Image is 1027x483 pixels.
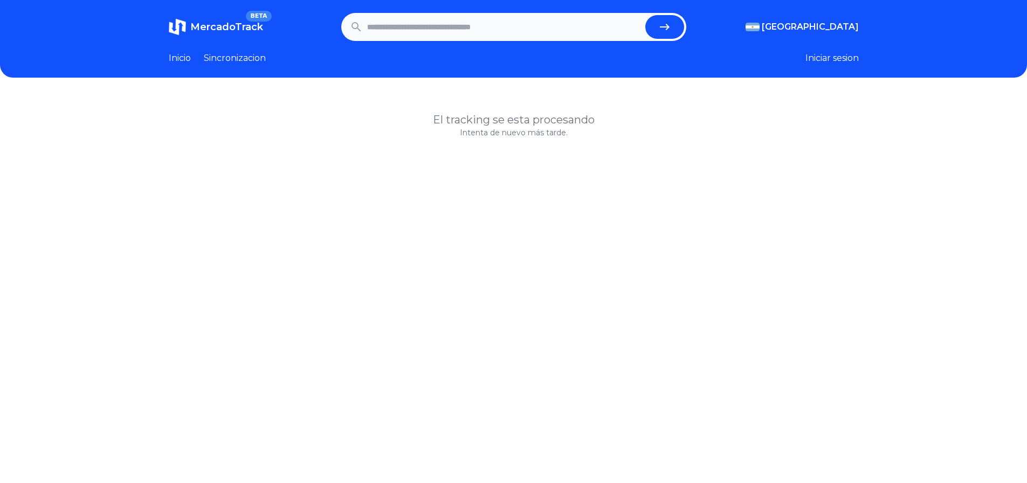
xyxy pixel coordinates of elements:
span: BETA [246,11,271,22]
span: [GEOGRAPHIC_DATA] [762,20,859,33]
h1: El tracking se esta procesando [169,112,859,127]
a: Inicio [169,52,191,65]
img: MercadoTrack [169,18,186,36]
button: Iniciar sesion [805,52,859,65]
p: Intenta de nuevo más tarde. [169,127,859,138]
img: Argentina [746,23,760,31]
button: [GEOGRAPHIC_DATA] [746,20,859,33]
a: MercadoTrackBETA [169,18,263,36]
span: MercadoTrack [190,21,263,33]
a: Sincronizacion [204,52,266,65]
